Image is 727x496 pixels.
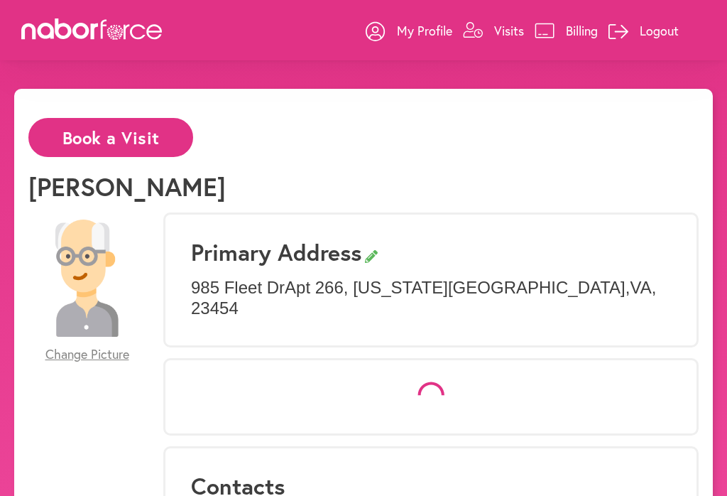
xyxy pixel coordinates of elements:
[28,171,226,202] h1: [PERSON_NAME]
[45,347,129,362] span: Change Picture
[28,118,193,157] button: Book a Visit
[28,220,146,337] img: 28479a6084c73c1d882b58007db4b51f.png
[608,9,679,52] a: Logout
[463,9,524,52] a: Visits
[28,134,193,148] a: Book a Visit
[397,22,452,39] p: My Profile
[366,9,452,52] a: My Profile
[494,22,524,39] p: Visits
[191,239,671,266] h3: Primary Address
[535,9,598,52] a: Billing
[191,278,671,319] p: 985 Fleet Dr Apt 266 , [US_STATE][GEOGRAPHIC_DATA] , VA , 23454
[640,22,679,39] p: Logout
[566,22,598,39] p: Billing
